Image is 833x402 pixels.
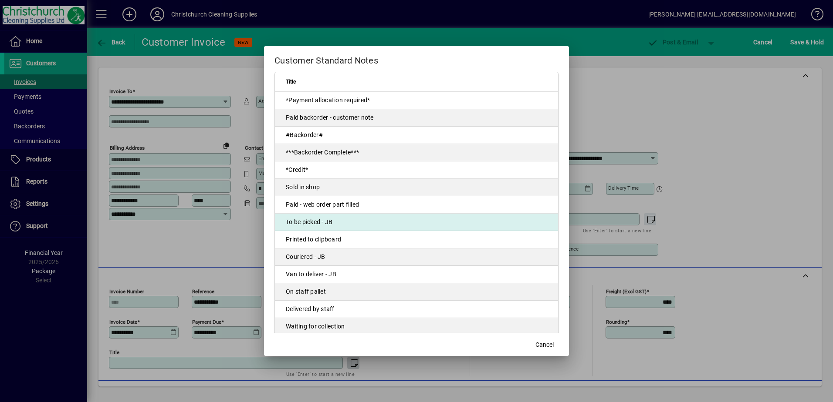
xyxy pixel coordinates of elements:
[275,196,558,214] td: Paid - web order part filled
[535,340,554,349] span: Cancel
[275,92,558,109] td: *Payment allocation required*
[275,109,558,127] td: Paid backorder - customer note
[275,127,558,144] td: #Backorder#
[286,77,296,87] span: Title
[531,337,559,352] button: Cancel
[275,231,558,248] td: Printed to clipboard
[275,318,558,335] td: Waiting for collection
[275,248,558,266] td: Couriered - JB
[275,179,558,196] td: Sold in shop
[275,283,558,301] td: On staff pallet
[275,266,558,283] td: Van to deliver - JB
[264,46,569,71] h2: Customer Standard Notes
[275,214,558,231] td: To be picked - JB
[275,301,558,318] td: Delivered by staff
